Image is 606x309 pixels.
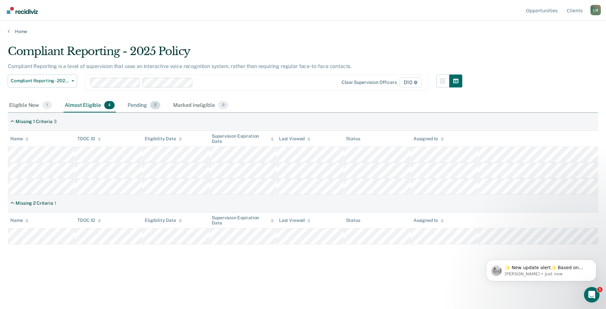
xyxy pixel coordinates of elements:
[8,45,462,63] div: Compliant Reporting - 2025 Policy
[54,200,56,206] div: 1
[8,29,598,34] a: Home
[172,98,230,113] div: Marked Ineligible0
[8,74,77,87] button: Compliant Reporting - 2025 Policy
[145,218,182,223] div: Eligibility Date
[10,136,28,142] div: Name
[590,5,601,15] div: L M
[8,116,59,127] div: Missing 1 Criteria3
[597,287,602,292] span: 1
[54,119,57,124] div: 3
[399,77,422,88] span: D10
[590,5,601,15] button: Profile dropdown button
[584,287,600,303] iframe: Intercom live chat
[279,218,310,223] div: Last Viewed
[8,63,352,69] p: Compliant Reporting is a level of supervision that uses an interactive voice recognition system, ...
[16,119,52,124] div: Missing 1 Criteria
[8,98,53,113] div: Eligible Now1
[279,136,310,142] div: Last Viewed
[150,101,160,109] span: 2
[346,218,360,223] div: Status
[413,218,444,223] div: Assigned to
[126,98,162,113] div: Pending2
[77,136,101,142] div: TDOC ID
[16,200,53,206] div: Missing 2 Criteria
[212,215,274,226] div: Supervision Expiration Date
[77,218,101,223] div: TDOC ID
[413,136,444,142] div: Assigned to
[477,246,606,292] iframe: Intercom notifications message
[342,80,397,85] div: Clear supervision officers
[28,19,111,146] span: ✨ New update alert✨ Based on your feedback, we've made a few updates we wanted to share. 1. We ha...
[10,218,28,223] div: Name
[346,136,360,142] div: Status
[218,101,228,109] span: 0
[63,98,116,113] div: Almost Eligible4
[28,25,112,31] p: Message from Kim, sent Just now
[7,7,38,14] img: Recidiviz
[11,78,69,84] span: Compliant Reporting - 2025 Policy
[42,101,52,109] span: 1
[8,198,59,209] div: Missing 2 Criteria1
[212,133,274,144] div: Supervision Expiration Date
[145,136,182,142] div: Eligibility Date
[104,101,115,109] span: 4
